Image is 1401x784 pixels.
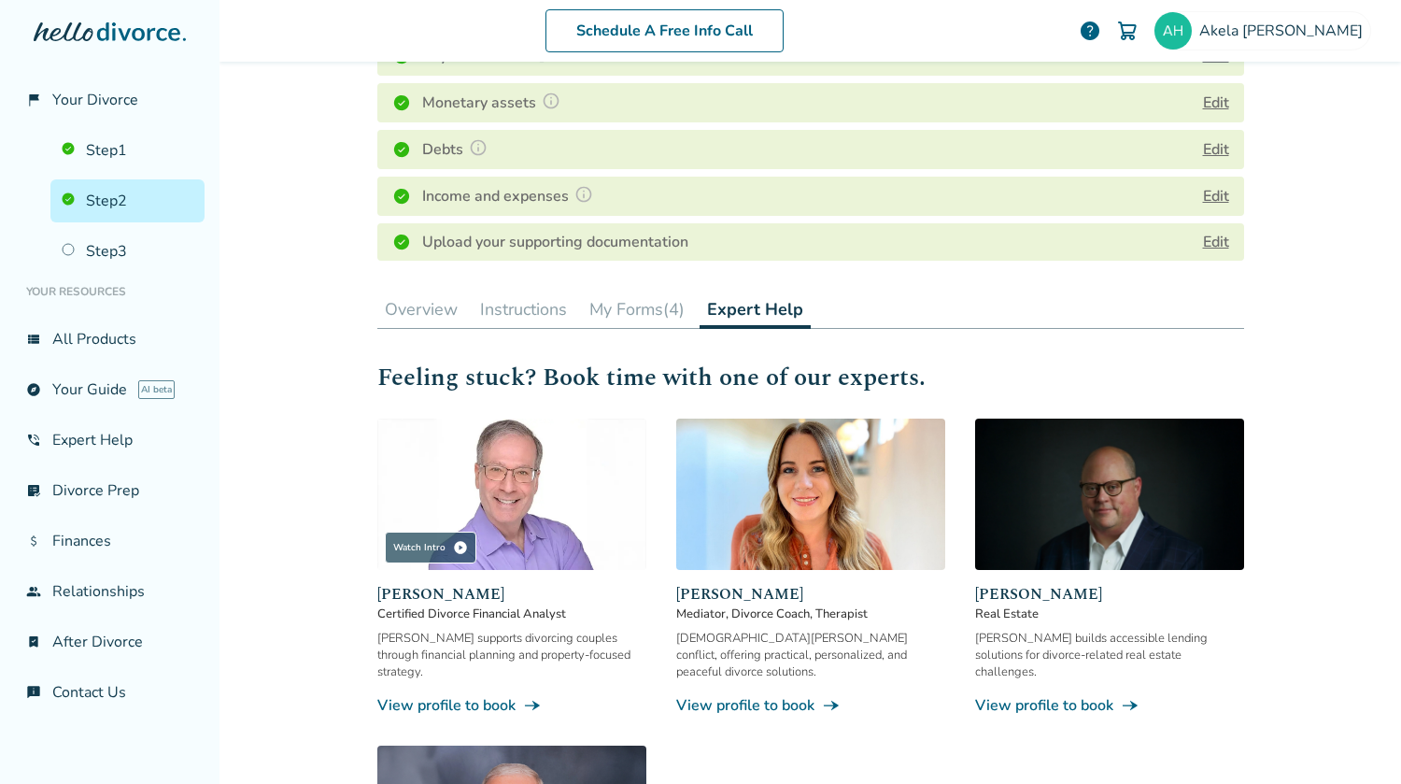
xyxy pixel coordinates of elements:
a: Step3 [50,230,205,273]
button: Overview [377,291,465,328]
iframe: Chat Widget [1308,694,1401,784]
span: Your Divorce [52,90,138,110]
img: Completed [392,140,411,159]
button: Edit [1203,92,1229,114]
img: Completed [392,233,411,251]
span: Mediator, Divorce Coach, Therapist [676,606,945,622]
span: AI beta [138,380,175,399]
span: [PERSON_NAME] [975,583,1244,606]
span: Akela [PERSON_NAME] [1199,21,1370,41]
h2: Feeling stuck? Book time with one of our experts. [377,359,1244,396]
img: Completed [392,93,411,112]
a: flag_2Your Divorce [15,78,205,121]
span: view_list [26,332,41,347]
h4: Upload your supporting documentation [422,231,688,253]
span: group [26,584,41,599]
a: Schedule A Free Info Call [545,9,784,52]
img: akela@akeladesigns.net [1154,12,1192,50]
a: View profile to bookline_end_arrow_notch [377,695,646,716]
span: line_end_arrow_notch [822,696,841,715]
a: view_listAll Products [15,318,205,361]
img: Jeff Landers [377,419,646,570]
span: Real Estate [975,606,1244,622]
img: Completed [392,187,411,206]
div: [PERSON_NAME] builds accessible lending solutions for divorce-related real estate challenges. [975,630,1244,680]
div: [DEMOGRAPHIC_DATA][PERSON_NAME] conflict, offering practical, personalized, and peaceful divorce ... [676,630,945,680]
span: chat_info [26,685,41,700]
a: help [1079,20,1101,42]
span: line_end_arrow_notch [523,696,542,715]
a: View profile to bookline_end_arrow_notch [676,695,945,716]
div: Watch Intro [385,532,476,563]
span: [PERSON_NAME] [377,583,646,606]
button: Edit [1203,185,1229,207]
a: groupRelationships [15,570,205,613]
button: My Forms(4) [582,291,692,328]
span: phone_in_talk [26,433,41,448]
button: Instructions [473,291,574,328]
span: bookmark_check [26,634,41,649]
img: Chris Freemott [975,419,1244,570]
span: Certified Divorce Financial Analyst [377,606,646,622]
a: bookmark_checkAfter Divorce [15,620,205,663]
div: [PERSON_NAME] supports divorcing couples through financial planning and property-focused strategy. [377,630,646,680]
span: play_circle [453,540,468,555]
span: [PERSON_NAME] [676,583,945,606]
li: Your Resources [15,273,205,310]
button: Edit [1203,138,1229,161]
a: Step2 [50,179,205,222]
img: Kristen Howerton [676,419,945,570]
a: Edit [1203,232,1229,252]
span: flag_2 [26,93,41,107]
a: phone_in_talkExpert Help [15,419,205,462]
a: list_alt_checkDivorce Prep [15,469,205,512]
img: Question Mark [469,138,488,157]
h4: Monetary assets [422,91,566,115]
span: line_end_arrow_notch [1121,696,1139,715]
a: attach_moneyFinances [15,520,205,563]
button: Expert Help [700,291,811,329]
h4: Income and expenses [422,184,599,208]
a: exploreYour GuideAI beta [15,368,205,411]
img: Question Mark [574,185,593,204]
img: Question Mark [542,92,560,110]
span: list_alt_check [26,483,41,498]
a: View profile to bookline_end_arrow_notch [975,695,1244,716]
img: Cart [1116,20,1139,42]
a: Step1 [50,129,205,172]
span: attach_money [26,534,41,549]
span: explore [26,382,41,397]
h4: Debts [422,137,493,162]
a: chat_infoContact Us [15,671,205,714]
